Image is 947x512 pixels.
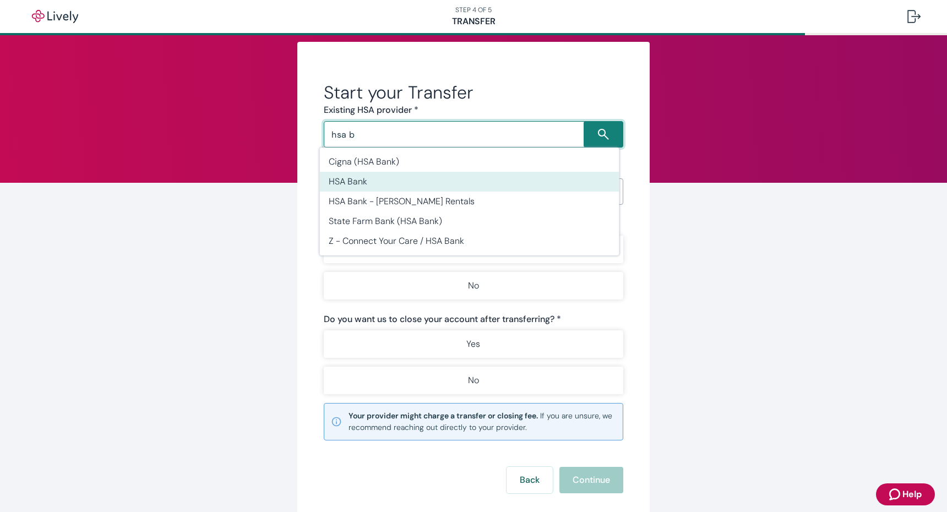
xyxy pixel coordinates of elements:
button: Yes [324,330,623,358]
button: Back [507,467,553,493]
img: Lively [24,10,86,23]
h2: Start your Transfer [324,81,623,104]
label: Existing HSA provider * [324,104,418,117]
li: Cigna (HSA Bank) [320,152,619,172]
label: Do you want us to close your account after transferring? * [324,313,561,326]
p: No [468,279,479,292]
li: HSA Bank - [PERSON_NAME] Rentals [320,192,619,211]
strong: Your provider might charge a transfer or closing fee. [349,411,538,421]
svg: Search icon [598,129,609,140]
button: Search icon [584,121,623,148]
button: No [324,367,623,394]
p: Yes [466,337,480,351]
button: Zendesk support iconHelp [876,483,935,505]
li: Z - Connect Your Care / HSA Bank [320,231,619,251]
li: HSA Bank [320,172,619,192]
p: No [468,374,479,387]
button: No [324,272,623,299]
svg: Zendesk support icon [889,488,902,501]
small: If you are unsure, we recommend reaching out directly to your provider. [349,410,616,433]
button: Log out [899,3,929,30]
span: Help [902,488,922,501]
li: State Farm Bank (HSA Bank) [320,211,619,231]
input: Search input [327,127,584,142]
